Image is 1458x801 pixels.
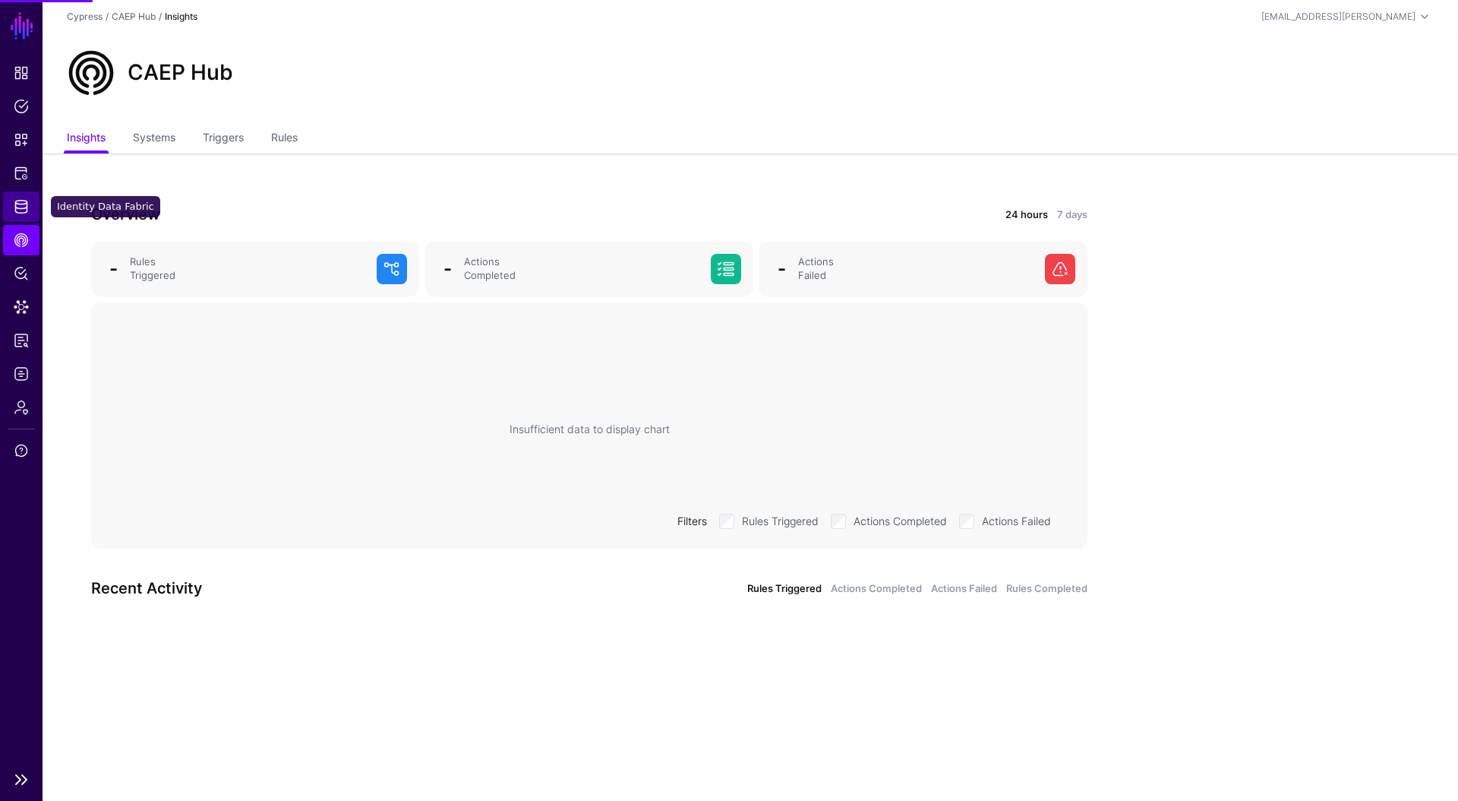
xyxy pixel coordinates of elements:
span: Protected Systems [14,166,29,181]
a: 7 days [1057,207,1087,223]
span: Data Lens [14,299,29,315]
div: Rules Triggered [124,255,371,283]
a: Triggers [203,125,244,154]
h3: Overview [91,202,580,226]
h3: Recent Activity [91,576,580,600]
a: SGNL [9,9,35,43]
div: / [156,10,165,24]
a: Systems [133,125,175,154]
div: Actions Failed [792,255,1039,283]
div: Insufficient data to display chart [510,421,670,437]
span: - [109,258,118,280]
span: - [778,258,786,280]
span: - [443,258,452,280]
div: Actions Completed [458,255,705,283]
span: Admin [14,400,29,415]
a: Logs [3,359,39,389]
a: Protected Systems [3,158,39,188]
span: Policies [14,99,29,114]
a: 24 hours [1005,207,1048,223]
label: Actions Completed [854,511,947,529]
label: Actions Failed [982,511,1051,529]
a: Cypress [67,11,103,22]
span: Snippets [14,132,29,147]
a: Actions Failed [931,581,997,597]
a: Insights [67,125,106,154]
a: Policy Lens [3,258,39,289]
div: Identity Data Fabric [51,196,160,217]
a: Data Lens [3,292,39,322]
a: Rules [271,125,298,154]
span: Policy Lens [14,266,29,281]
strong: Insights [165,11,197,22]
a: Snippets [3,125,39,155]
div: / [103,10,112,24]
span: Support [14,443,29,458]
label: Rules Triggered [742,511,819,529]
span: Dashboard [14,65,29,81]
span: Identity Data Fabric [14,199,29,214]
div: [EMAIL_ADDRESS][PERSON_NAME] [1261,10,1415,24]
a: CAEP Hub [112,11,156,22]
a: CAEP Hub [3,225,39,255]
a: Identity Data Fabric [3,192,39,222]
span: Reports [14,333,29,348]
a: Actions Completed [831,581,922,597]
h2: CAEP Hub [128,60,233,86]
span: Logs [14,366,29,382]
a: Policies [3,91,39,122]
span: CAEP Hub [14,233,29,248]
a: Reports [3,325,39,356]
a: Rules Completed [1006,581,1087,597]
div: Filters [671,513,713,529]
a: Dashboard [3,58,39,88]
a: Rules Triggered [747,581,822,597]
a: Admin [3,392,39,423]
